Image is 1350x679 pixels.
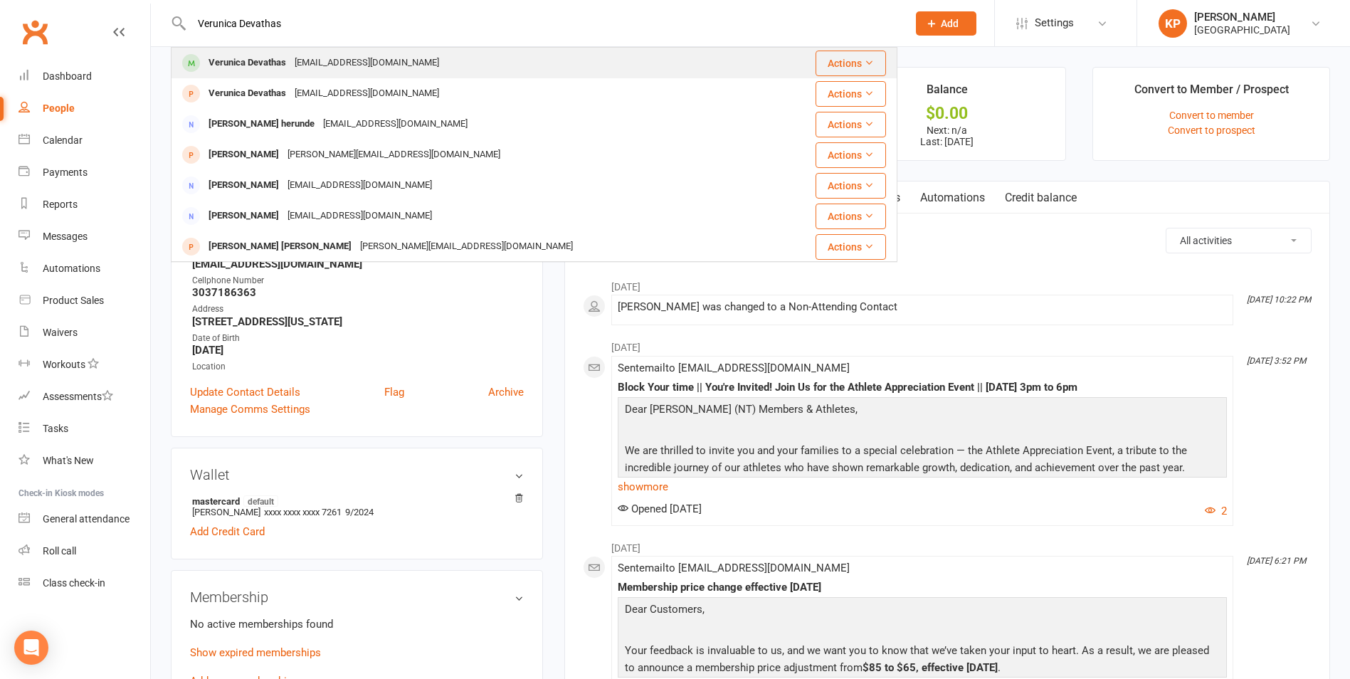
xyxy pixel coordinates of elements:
div: Address [192,302,524,316]
i: [DATE] 3:52 PM [1247,356,1306,366]
div: Assessments [43,391,113,402]
span: 9/2024 [345,507,374,517]
div: [PERSON_NAME] [PERSON_NAME] [204,236,356,257]
button: Actions [816,142,886,168]
div: [PERSON_NAME] [1194,11,1290,23]
span: Dear Customers, [625,603,705,616]
button: Add [916,11,976,36]
i: [DATE] 6:21 PM [1247,556,1306,566]
a: Credit balance [995,181,1087,214]
div: [PERSON_NAME] [204,175,283,196]
div: Verunica Devathas [204,53,290,73]
div: [GEOGRAPHIC_DATA] [1194,23,1290,36]
div: [PERSON_NAME] was changed to a Non-Attending Contact [618,301,1227,313]
h3: Activity [583,228,1312,250]
span: Sent email to [EMAIL_ADDRESS][DOMAIN_NAME] [618,562,850,574]
li: [DATE] [583,272,1312,295]
a: Automations [19,253,150,285]
div: General attendance [43,513,130,525]
div: Calendar [43,135,83,146]
a: Workouts [19,349,150,381]
div: [PERSON_NAME][EMAIL_ADDRESS][DOMAIN_NAME] [356,236,577,257]
div: [EMAIL_ADDRESS][DOMAIN_NAME] [283,206,436,226]
a: Flag [384,384,404,401]
button: Actions [816,234,886,260]
a: Tasks [19,413,150,445]
div: Dashboard [43,70,92,82]
div: Convert to Member / Prospect [1134,80,1289,106]
a: Waivers [19,317,150,349]
a: Add Credit Card [190,523,265,540]
div: Balance [927,80,968,106]
p: Next: n/a Last: [DATE] [842,125,1053,147]
span: default [243,495,278,507]
a: Clubworx [17,14,53,50]
span: Sent email to [EMAIL_ADDRESS][DOMAIN_NAME] [618,362,850,374]
div: KP [1159,9,1187,38]
div: Block Your time || You're Invited! Join Us for the Athlete Appreciation Event || [DATE] 3pm to 6pm [618,381,1227,394]
strong: [DATE] [192,344,524,357]
a: Show expired memberships [190,646,321,659]
div: Cellphone Number [192,274,524,288]
a: Messages [19,221,150,253]
a: show more [618,477,1227,497]
div: Messages [43,231,88,242]
a: Reports [19,189,150,221]
span: xxxx xxxx xxxx 7261 [264,507,342,517]
div: Roll call [43,545,76,557]
a: Convert to prospect [1168,125,1255,136]
div: Reports [43,199,78,210]
a: Archive [488,384,524,401]
i: [DATE] 10:22 PM [1247,295,1311,305]
p: Dear [PERSON_NAME] (NT) Members & Athletes, [621,401,1223,421]
a: Manage Comms Settings [190,401,310,418]
div: Tasks [43,423,68,434]
strong: [STREET_ADDRESS][US_STATE] [192,315,524,328]
div: Membership price change effective [DATE] [618,581,1227,594]
div: [EMAIL_ADDRESS][DOMAIN_NAME] [290,83,443,104]
a: Product Sales [19,285,150,317]
p: We are thrilled to invite you and your families to a special celebration — the Athlete Appreciati... [621,442,1223,480]
a: Class kiosk mode [19,567,150,599]
div: Waivers [43,327,78,338]
strong: [EMAIL_ADDRESS][DOMAIN_NAME] [192,258,524,270]
input: Search... [187,14,897,33]
div: Automations [43,263,100,274]
li: [DATE] [583,533,1312,556]
p: No active memberships found [190,616,524,633]
button: Actions [816,204,886,229]
h3: Wallet [190,467,524,483]
button: Actions [816,112,886,137]
div: [PERSON_NAME][EMAIL_ADDRESS][DOMAIN_NAME] [283,144,505,165]
div: Date of Birth [192,332,524,345]
div: People [43,102,75,114]
a: Convert to member [1169,110,1254,121]
div: [PERSON_NAME] [204,206,283,226]
span: Settings [1035,7,1074,39]
button: Actions [816,51,886,76]
div: [PERSON_NAME] [204,144,283,165]
div: Location [192,360,524,374]
span: Opened [DATE] [618,502,702,515]
div: Workouts [43,359,85,370]
a: What's New [19,445,150,477]
a: Roll call [19,535,150,567]
b: $85 to $65, effective [DATE] [863,661,998,674]
div: What's New [43,455,94,466]
button: Actions [816,173,886,199]
strong: 3037186363 [192,286,524,299]
div: Payments [43,167,88,178]
div: [EMAIL_ADDRESS][DOMAIN_NAME] [290,53,443,73]
span: Add [941,18,959,29]
div: Open Intercom Messenger [14,631,48,665]
div: Verunica Devathas [204,83,290,104]
li: [PERSON_NAME] [190,493,524,520]
div: Product Sales [43,295,104,306]
a: Assessments [19,381,150,413]
a: General attendance kiosk mode [19,503,150,535]
a: Dashboard [19,60,150,93]
button: 2 [1205,502,1227,520]
div: [EMAIL_ADDRESS][DOMAIN_NAME] [319,114,472,135]
button: Actions [816,81,886,107]
div: $0.00 [842,106,1053,121]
